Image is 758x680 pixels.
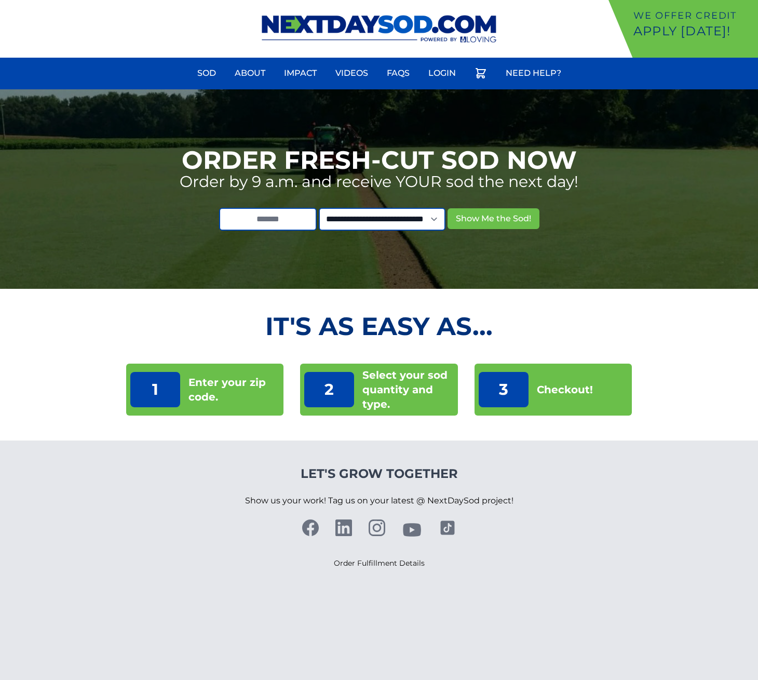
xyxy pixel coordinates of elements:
[278,61,323,86] a: Impact
[228,61,272,86] a: About
[334,558,425,568] a: Order Fulfillment Details
[126,314,631,339] h2: It's as Easy As...
[422,61,462,86] a: Login
[381,61,416,86] a: FAQs
[245,465,513,482] h4: Let's Grow Together
[130,372,180,407] p: 1
[537,382,593,397] p: Checkout!
[180,172,578,191] p: Order by 9 a.m. and receive YOUR sod the next day!
[188,375,279,404] p: Enter your zip code.
[329,61,374,86] a: Videos
[479,372,529,407] p: 3
[304,372,354,407] p: 2
[633,8,754,23] p: We offer Credit
[633,23,754,39] p: Apply [DATE]!
[245,482,513,519] p: Show us your work! Tag us on your latest @ NextDaySod project!
[448,208,539,229] button: Show Me the Sod!
[182,148,577,172] h1: Order Fresh-Cut Sod Now
[191,61,222,86] a: Sod
[499,61,567,86] a: Need Help?
[362,368,453,411] p: Select your sod quantity and type.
